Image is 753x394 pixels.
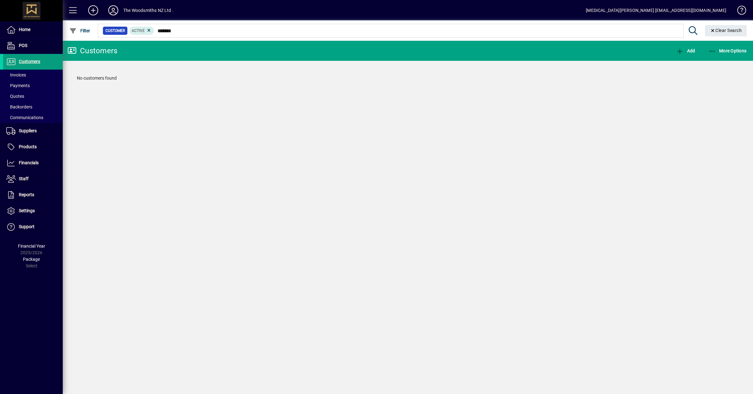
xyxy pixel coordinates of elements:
[123,5,174,15] div: The Woodsmiths NZ Ltd .
[19,160,39,165] span: Financials
[586,5,726,15] div: [MEDICAL_DATA][PERSON_NAME] [EMAIL_ADDRESS][DOMAIN_NAME]
[3,80,63,91] a: Payments
[6,83,30,88] span: Payments
[132,29,145,33] span: Active
[83,5,103,16] button: Add
[19,144,37,149] span: Products
[675,45,697,56] button: Add
[3,70,63,80] a: Invoices
[19,224,35,229] span: Support
[19,192,34,197] span: Reports
[19,208,35,213] span: Settings
[3,123,63,139] a: Suppliers
[707,45,748,56] button: More Options
[19,176,29,181] span: Staff
[6,115,43,120] span: Communications
[3,102,63,112] a: Backorders
[67,46,117,56] div: Customers
[71,69,745,88] div: No customers found
[103,5,123,16] button: Profile
[69,28,90,33] span: Filter
[105,28,125,34] span: Customer
[19,59,40,64] span: Customers
[3,203,63,219] a: Settings
[6,104,32,109] span: Backorders
[68,25,92,36] button: Filter
[18,244,45,249] span: Financial Year
[710,28,742,33] span: Clear Search
[6,94,24,99] span: Quotes
[19,43,27,48] span: POS
[3,91,63,102] a: Quotes
[3,187,63,203] a: Reports
[708,48,747,53] span: More Options
[3,112,63,123] a: Communications
[6,72,26,77] span: Invoices
[676,48,695,53] span: Add
[19,27,30,32] span: Home
[3,219,63,235] a: Support
[23,257,40,262] span: Package
[3,155,63,171] a: Financials
[705,25,747,36] button: Clear
[3,139,63,155] a: Products
[3,22,63,38] a: Home
[3,38,63,54] a: POS
[733,1,745,22] a: Knowledge Base
[129,27,154,35] mat-chip: Activation Status: Active
[19,128,37,133] span: Suppliers
[3,171,63,187] a: Staff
